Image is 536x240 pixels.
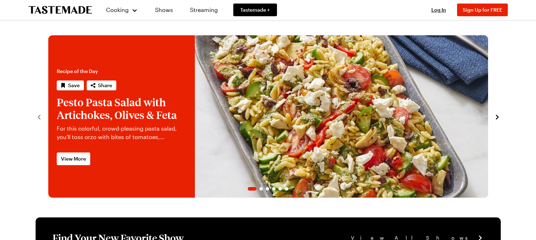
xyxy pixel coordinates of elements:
[431,7,446,13] span: Log In
[98,82,112,89] span: Share
[57,80,84,90] button: Save recipe
[106,6,129,13] span: Cooking
[285,187,288,191] span: Go to slide 6
[266,187,269,191] span: Go to slide 3
[259,187,263,191] span: Go to slide 2
[106,1,138,18] button: Cooking
[68,82,80,89] span: Save
[233,4,277,16] a: Tastemade +
[463,7,502,13] span: Sign Up for FREE
[494,112,501,121] button: navigate to next item
[425,6,453,13] button: Log In
[248,187,257,191] span: Go to slide 1
[457,4,508,16] button: Sign Up for FREE
[87,80,116,90] button: Share
[278,187,282,191] span: Go to slide 5
[57,152,90,165] a: View More
[29,6,92,14] a: To Tastemade Home Page
[240,6,270,13] span: Tastemade +
[272,187,276,191] span: Go to slide 4
[36,112,43,121] button: navigate to previous item
[48,35,488,198] div: 1 / 6
[61,155,86,162] span: View More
